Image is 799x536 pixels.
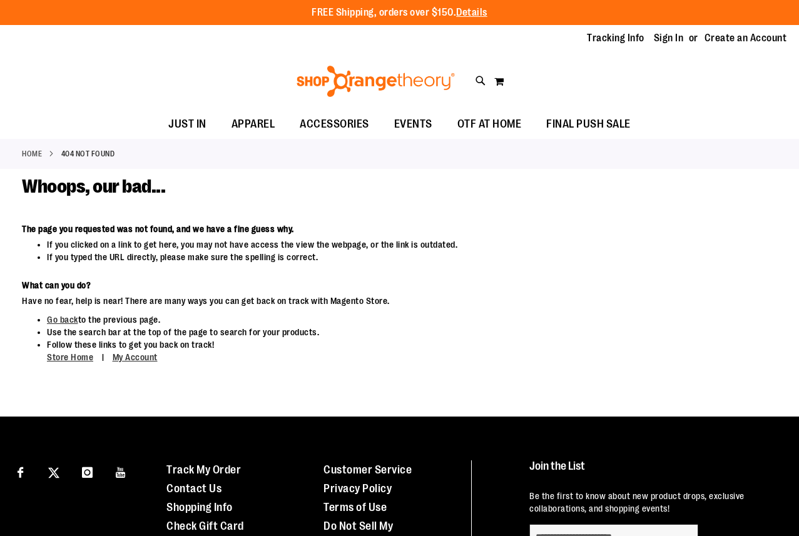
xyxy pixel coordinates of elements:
a: Home [22,148,42,159]
li: Follow these links to get you back on track! [47,338,620,364]
li: Use the search bar at the top of the page to search for your products. [47,326,620,338]
a: JUST IN [156,110,219,139]
a: My Account [113,352,158,362]
a: Visit our Facebook page [9,460,31,482]
span: ACCESSORIES [300,110,369,138]
a: OTF AT HOME [445,110,534,139]
strong: 404 Not Found [61,148,115,159]
span: APPAREL [232,110,275,138]
li: If you typed the URL directly, please make sure the spelling is correct. [47,251,620,263]
span: Whoops, our bad... [22,176,165,197]
a: APPAREL [219,110,288,139]
a: Go back [47,315,78,325]
a: Create an Account [705,31,787,45]
span: FINAL PUSH SALE [546,110,631,138]
a: Track My Order [166,463,241,476]
span: EVENTS [394,110,432,138]
a: Tracking Info [587,31,644,45]
img: Shop Orangetheory [295,66,457,97]
a: ACCESSORIES [287,110,382,139]
a: Terms of Use [323,501,387,513]
a: FINAL PUSH SALE [534,110,643,139]
span: JUST IN [168,110,206,138]
img: Twitter [48,467,59,478]
h4: Join the List [529,460,777,483]
a: Customer Service [323,463,412,476]
a: Contact Us [166,482,221,495]
a: Visit our Instagram page [76,460,98,482]
a: EVENTS [382,110,445,139]
span: | [96,346,111,368]
a: Visit our X page [43,460,65,482]
dd: Have no fear, help is near! There are many ways you can get back on track with Magento Store. [22,295,620,307]
dt: What can you do? [22,279,620,291]
li: If you clicked on a link to get here, you may not have access the view the webpage, or the link i... [47,238,620,251]
li: to the previous page. [47,313,620,326]
p: Be the first to know about new product drops, exclusive collaborations, and shopping events! [529,490,777,515]
p: FREE Shipping, orders over $150. [312,6,487,20]
a: Privacy Policy [323,482,392,495]
a: Visit our Youtube page [110,460,132,482]
span: OTF AT HOME [457,110,522,138]
a: Sign In [654,31,684,45]
a: Store Home [47,352,93,362]
a: Details [456,7,487,18]
a: Shopping Info [166,501,233,513]
dt: The page you requested was not found, and we have a fine guess why. [22,223,620,235]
